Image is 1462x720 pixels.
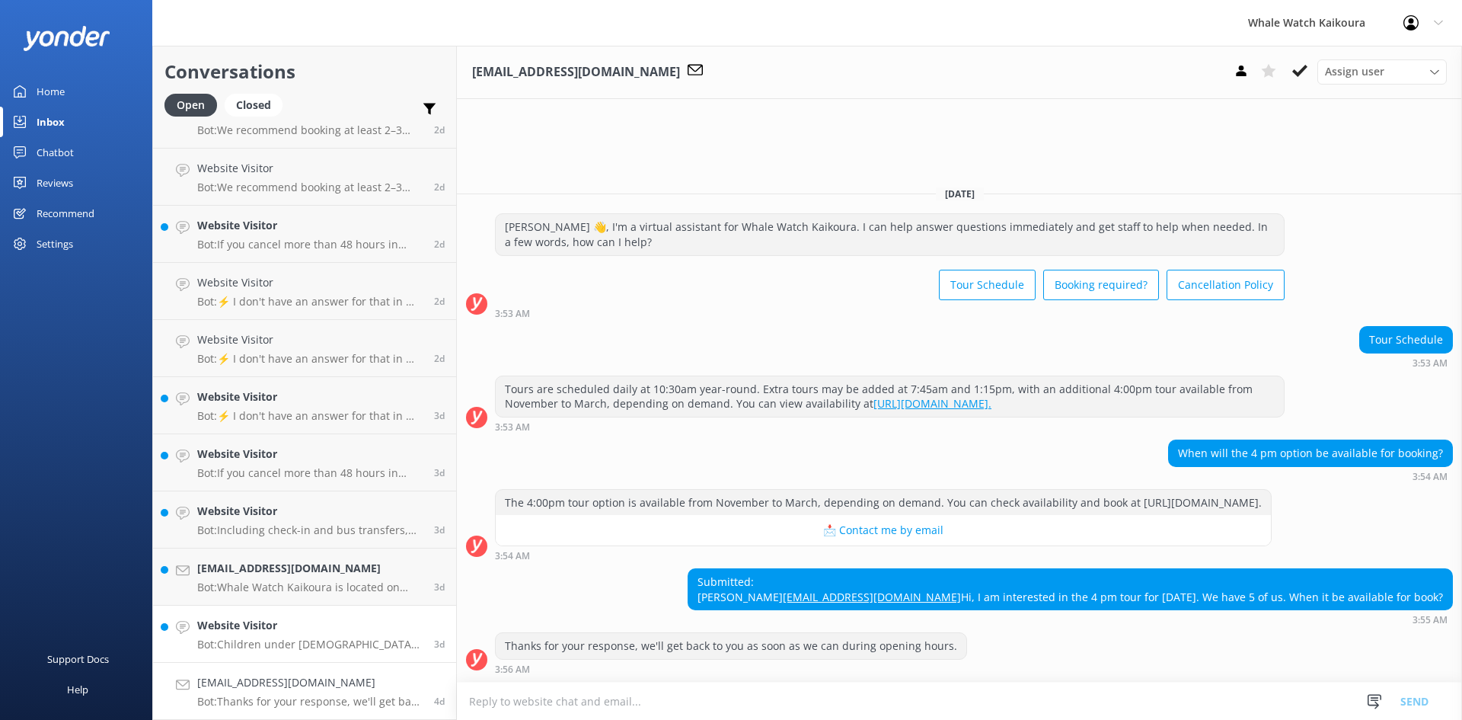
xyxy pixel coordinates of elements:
[783,590,961,604] a: [EMAIL_ADDRESS][DOMAIN_NAME]
[1043,270,1159,300] button: Booking required?
[434,523,445,536] span: Aug 29 2025 02:43am (UTC +12:00) Pacific/Auckland
[434,409,445,422] span: Aug 29 2025 09:08am (UTC +12:00) Pacific/Auckland
[1413,359,1448,368] strong: 3:53 AM
[153,263,456,320] a: Website VisitorBot:⚡ I don't have an answer for that in my knowledge base. Please try and rephras...
[434,123,445,136] span: Aug 29 2025 03:46pm (UTC +12:00) Pacific/Auckland
[197,389,423,405] h4: Website Visitor
[197,217,423,234] h4: Website Visitor
[1413,472,1448,482] strong: 3:54 AM
[153,206,456,263] a: Website VisitorBot:If you cancel more than 48 hours in advance of your tour departure, you can re...
[197,638,423,651] p: Bot: Children under [DEMOGRAPHIC_DATA] are not permitted on our tours. For more details, please v...
[495,308,1285,318] div: Aug 28 2025 03:53am (UTC +12:00) Pacific/Auckland
[197,238,423,251] p: Bot: If you cancel more than 48 hours in advance of your tour departure, you can receive a 100% r...
[434,638,445,651] span: Aug 28 2025 04:16pm (UTC +12:00) Pacific/Auckland
[197,352,423,366] p: Bot: ⚡ I don't have an answer for that in my knowledge base. Please try and rephrase your questio...
[1325,63,1384,80] span: Assign user
[939,270,1036,300] button: Tour Schedule
[67,674,88,705] div: Help
[153,320,456,377] a: Website VisitorBot:⚡ I don't have an answer for that in my knowledge base. Please try and rephras...
[496,376,1284,417] div: Tours are scheduled daily at 10:30am year-round. Extra tours may be added at 7:45am and 1:15pm, w...
[197,446,423,462] h4: Website Visitor
[37,76,65,107] div: Home
[936,187,984,200] span: [DATE]
[197,295,423,309] p: Bot: ⚡ I don't have an answer for that in my knowledge base. Please try and rephrase your questio...
[688,614,1453,625] div: Aug 28 2025 03:55am (UTC +12:00) Pacific/Auckland
[1413,616,1448,625] strong: 3:55 AM
[153,549,456,606] a: [EMAIL_ADDRESS][DOMAIN_NAME]Bot:Whale Watch Kaikoura is located on [GEOGRAPHIC_DATA], [GEOGRAPHIC...
[873,396,991,411] a: [URL][DOMAIN_NAME].
[197,331,423,348] h4: Website Visitor
[153,491,456,549] a: Website VisitorBot:Including check-in and bus transfers, the total duration of the tour is 3 hour...
[1167,270,1285,300] button: Cancellation Policy
[434,581,445,594] span: Aug 28 2025 07:57pm (UTC +12:00) Pacific/Auckland
[434,466,445,479] span: Aug 29 2025 07:54am (UTC +12:00) Pacific/Auckland
[472,62,680,82] h3: [EMAIL_ADDRESS][DOMAIN_NAME]
[37,168,73,198] div: Reviews
[164,57,445,86] h2: Conversations
[1169,440,1452,466] div: When will the 4 pm option be available for booking?
[37,107,65,137] div: Inbox
[434,181,445,194] span: Aug 29 2025 01:44pm (UTC +12:00) Pacific/Auckland
[225,96,290,113] a: Closed
[1359,357,1453,368] div: Aug 28 2025 03:53am (UTC +12:00) Pacific/Auckland
[496,633,966,659] div: Thanks for your response, we'll get back to you as soon as we can during opening hours.
[688,569,1452,610] div: Submitted: [PERSON_NAME] Hi, I am interested in the 4 pm tour for [DATE]. We have 5 of us. When i...
[197,503,423,520] h4: Website Visitor
[47,644,109,674] div: Support Docs
[197,560,423,577] h4: [EMAIL_ADDRESS][DOMAIN_NAME]
[197,409,423,423] p: Bot: ⚡ I don't have an answer for that in my knowledge base. Please try and rephrase your questio...
[496,515,1271,546] button: 📩 Contact me by email
[495,552,530,561] strong: 3:54 AM
[1317,59,1447,84] div: Assign User
[197,523,423,537] p: Bot: Including check-in and bus transfers, the total duration of the tour is 3 hours and 15 minut...
[495,309,530,318] strong: 3:53 AM
[495,423,530,432] strong: 3:53 AM
[153,434,456,491] a: Website VisitorBot:If you cancel more than 48 hours in advance of your tour departure, you get a ...
[434,295,445,308] span: Aug 29 2025 12:09pm (UTC +12:00) Pacific/Auckland
[434,238,445,251] span: Aug 29 2025 12:53pm (UTC +12:00) Pacific/Auckland
[1360,327,1452,353] div: Tour Schedule
[225,94,283,117] div: Closed
[164,96,225,113] a: Open
[153,606,456,663] a: Website VisitorBot:Children under [DEMOGRAPHIC_DATA] are not permitted on our tours. For more det...
[153,377,456,434] a: Website VisitorBot:⚡ I don't have an answer for that in my knowledge base. Please try and rephras...
[37,198,94,229] div: Recommend
[496,214,1284,254] div: [PERSON_NAME] 👋, I'm a virtual assistant for Whale Watch Kaikoura. I can help answer questions im...
[197,123,423,137] p: Bot: We recommend booking at least 2–3 days in advance to secure your spot, especially during bus...
[1168,471,1453,482] div: Aug 28 2025 03:54am (UTC +12:00) Pacific/Auckland
[495,664,967,674] div: Aug 28 2025 03:56am (UTC +12:00) Pacific/Auckland
[37,137,74,168] div: Chatbot
[197,274,423,291] h4: Website Visitor
[23,26,110,51] img: yonder-white-logo.png
[153,149,456,206] a: Website VisitorBot:We recommend booking at least 2–3 days in advance to secure your spot, especia...
[495,665,530,674] strong: 3:56 AM
[153,663,456,720] a: [EMAIL_ADDRESS][DOMAIN_NAME]Bot:Thanks for your response, we'll get back to you as soon as we can...
[495,550,1272,561] div: Aug 28 2025 03:54am (UTC +12:00) Pacific/Auckland
[197,581,423,594] p: Bot: Whale Watch Kaikoura is located on [GEOGRAPHIC_DATA], [GEOGRAPHIC_DATA]. It is the only buil...
[197,617,423,634] h4: Website Visitor
[434,695,445,708] span: Aug 28 2025 03:55am (UTC +12:00) Pacific/Auckland
[495,421,1285,432] div: Aug 28 2025 03:53am (UTC +12:00) Pacific/Auckland
[197,674,423,691] h4: [EMAIL_ADDRESS][DOMAIN_NAME]
[496,490,1271,516] div: The 4:00pm tour option is available from November to March, depending on demand. You can check av...
[197,160,423,177] h4: Website Visitor
[197,181,423,194] p: Bot: We recommend booking at least 2–3 days in advance to secure your spot, especially during sum...
[197,695,423,709] p: Bot: Thanks for your response, we'll get back to you as soon as we can during opening hours.
[197,466,423,480] p: Bot: If you cancel more than 48 hours in advance of your tour departure, you get a 100% refund. T...
[164,94,217,117] div: Open
[434,352,445,365] span: Aug 29 2025 12:03pm (UTC +12:00) Pacific/Auckland
[37,229,73,259] div: Settings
